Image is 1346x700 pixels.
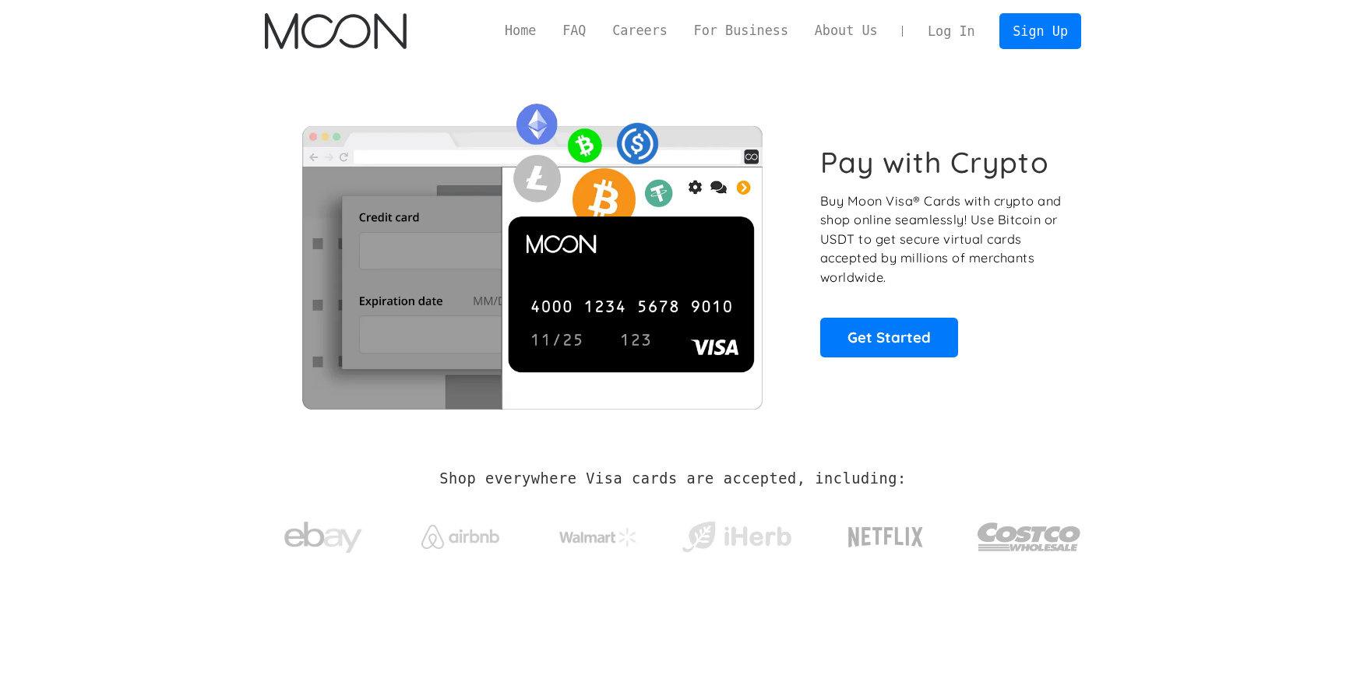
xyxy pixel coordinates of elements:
a: Get Started [820,318,958,357]
a: Walmart [541,512,657,554]
h1: Pay with Crypto [820,145,1049,180]
img: iHerb [678,517,795,558]
a: Sign Up [999,13,1080,48]
img: Moon Cards let you spend your crypto anywhere Visa is accepted. [265,93,798,409]
a: Log In [914,14,988,48]
a: About Us [802,21,891,40]
img: Moon Logo [265,13,406,49]
a: FAQ [549,21,599,40]
a: ebay [265,498,381,570]
a: Netflix [816,502,956,565]
a: iHerb [678,501,795,565]
img: ebay [284,513,362,562]
img: Costco [977,508,1081,566]
a: home [265,13,406,49]
img: Airbnb [421,525,499,549]
a: For Business [681,21,802,40]
a: Home [492,21,549,40]
a: Costco [977,492,1081,574]
p: Buy Moon Visa® Cards with crypto and shop online seamlessly! Use Bitcoin or USDT to get secure vi... [820,192,1064,287]
h2: Shop everywhere Visa cards are accepted, including: [439,470,906,487]
img: Walmart [559,528,637,547]
a: Careers [599,21,680,40]
a: Airbnb [403,509,519,557]
img: Netflix [847,518,925,557]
